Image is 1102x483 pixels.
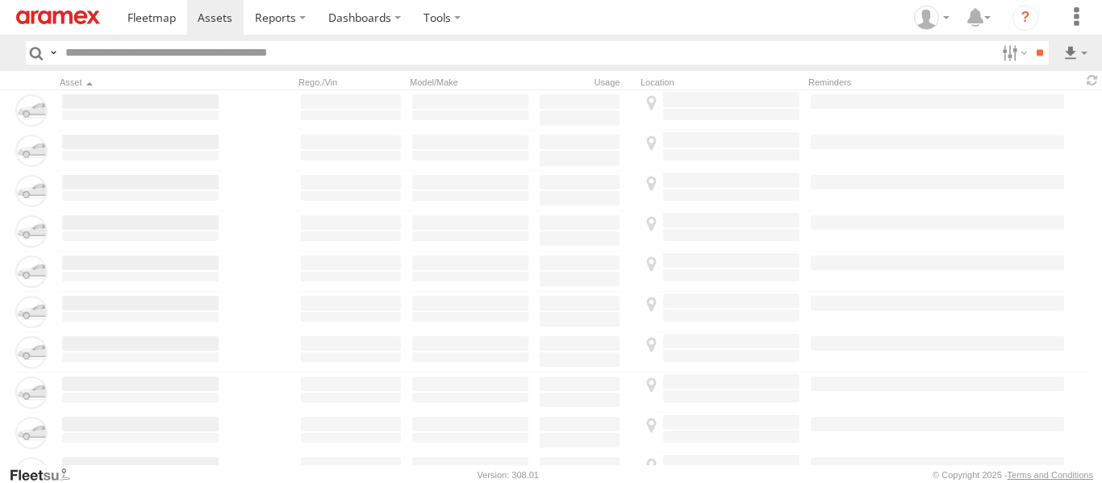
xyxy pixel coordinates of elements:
[1008,470,1093,480] a: Terms and Conditions
[9,467,83,483] a: Visit our Website
[908,6,955,30] div: Mazen Siblini
[16,10,100,24] img: aramex-logo.svg
[933,470,1093,480] div: © Copyright 2025 -
[537,77,634,88] div: Usage
[410,77,531,88] div: Model/Make
[1062,41,1089,65] label: Export results as...
[996,41,1030,65] label: Search Filter Options
[478,470,539,480] div: Version: 308.01
[808,77,952,88] div: Reminders
[47,41,60,65] label: Search Query
[60,77,221,88] div: Click to Sort
[641,77,802,88] div: Location
[1083,73,1102,88] span: Refresh
[1012,5,1038,31] i: ?
[298,77,403,88] div: Rego./Vin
